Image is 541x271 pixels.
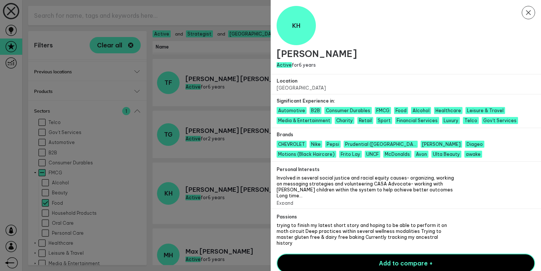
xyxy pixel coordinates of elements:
[277,214,454,220] h2: Passions
[310,107,321,114] span: B2B
[277,151,336,158] span: Motions (Black Haircare)
[277,132,535,137] h2: Brands
[344,141,418,148] span: Prudential (US)
[482,117,518,124] span: Gov’t Services
[421,141,462,148] span: Knorr
[277,98,535,104] h2: Significant Experience in:
[277,78,406,84] h2: Location
[339,151,362,158] span: Frito Lay
[431,151,461,158] span: Ulta Beauty
[376,117,392,124] span: Sport
[375,107,391,114] span: FMCG
[357,117,373,124] span: Retail
[442,117,460,124] span: Luxury
[277,167,454,172] h2: Personal Interests
[277,85,406,91] p: [GEOGRAPHIC_DATA]
[411,107,431,114] span: Alcohol
[464,151,482,158] span: awake
[277,107,307,114] span: Automotive
[292,22,300,29] span: KH
[394,107,408,114] span: Food
[414,151,428,158] span: Avon
[395,117,439,124] span: Financial Services
[465,141,484,148] span: Diageo
[277,175,454,198] span: Involved in several social justice and racial equity causes- organizing, working on messaging str...
[383,151,411,158] span: McDonalds
[277,62,292,68] span: Active
[277,223,447,246] span: trying to finish my latest short story and hoping to be able to perform it on moth circuit Deep p...
[379,260,433,267] span: Add to compare +
[324,107,372,114] span: Consumer Durables
[277,62,316,68] span: for 6 years
[277,117,332,124] span: Media & Entertainment
[434,107,462,114] span: Healthcare
[310,141,322,148] span: Nike
[335,117,354,124] span: Charity
[277,141,307,148] span: CHEVROLET
[463,117,479,124] span: Telco
[325,141,341,148] span: Pepsi
[465,107,505,114] span: Leisure & Travel
[277,200,293,206] button: Expand
[365,151,380,158] span: UNCF
[277,48,535,59] h1: [PERSON_NAME]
